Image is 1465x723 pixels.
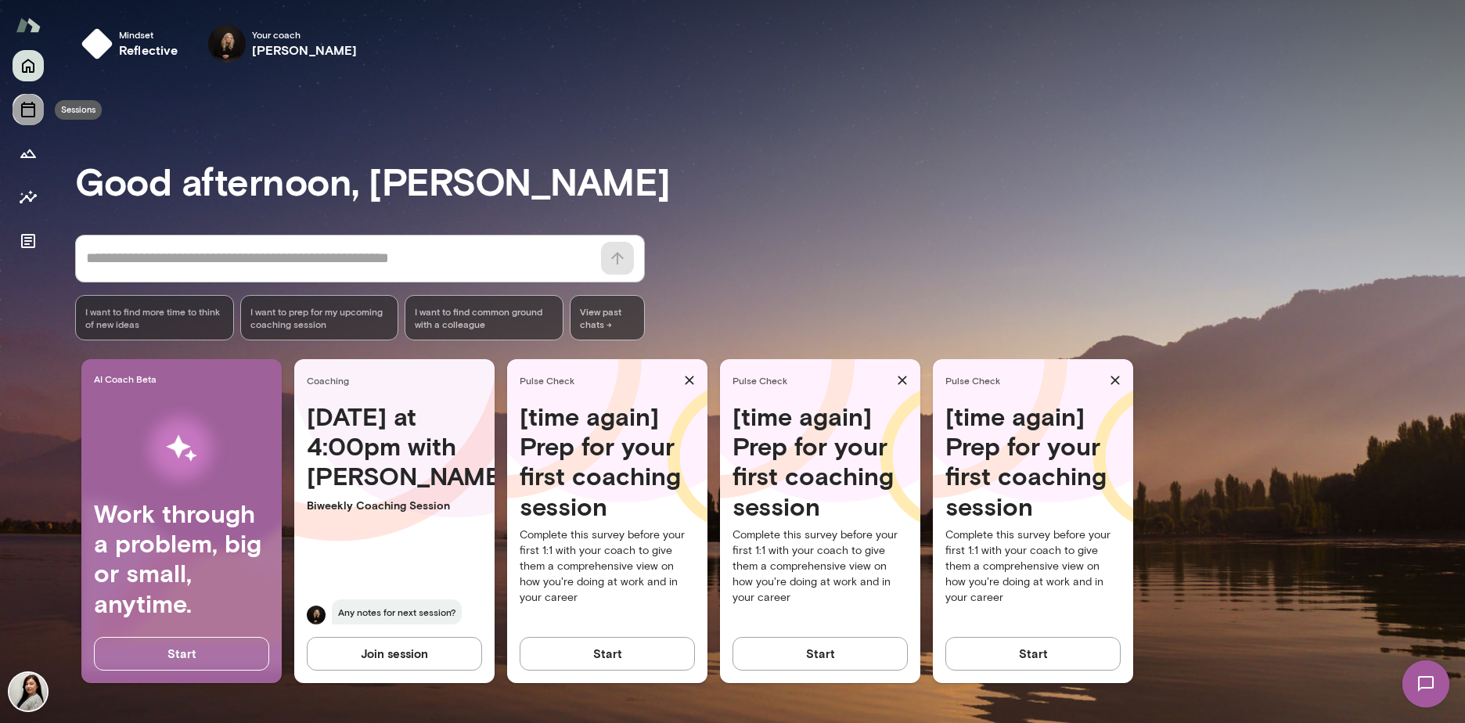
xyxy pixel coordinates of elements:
span: Coaching [307,374,488,387]
img: AI Workflows [112,399,251,498]
span: Any notes for next session? [332,599,462,624]
p: Biweekly Coaching Session [307,498,482,513]
h3: Good afternoon, [PERSON_NAME] [75,159,1465,203]
button: Documents [13,225,44,257]
button: Start [732,637,908,670]
button: Start [94,637,269,670]
p: Complete this survey before your first 1:1 with your coach to give them a comprehensive view on h... [520,527,695,606]
img: Mento [16,10,41,40]
span: Pulse Check [520,374,678,387]
button: Start [945,637,1121,670]
img: mindset [81,28,113,59]
button: Mindsetreflective [75,19,191,69]
h4: [DATE] at 4:00pm with [PERSON_NAME] [307,401,482,491]
h6: [PERSON_NAME] [252,41,358,59]
button: Start [520,637,695,670]
div: Carmela FortinYour coach[PERSON_NAME] [197,19,369,69]
span: I want to prep for my upcoming coaching session [250,305,389,330]
h4: [time again] Prep for your first coaching session [520,401,695,522]
span: AI Coach Beta [94,372,275,385]
h4: Work through a problem, big or small, anytime. [94,498,269,619]
p: Complete this survey before your first 1:1 with your coach to give them a comprehensive view on h... [945,527,1121,606]
span: Pulse Check [732,374,891,387]
span: Your coach [252,28,358,41]
button: Join session [307,637,482,670]
span: I want to find more time to think of new ideas [85,305,224,330]
button: Insights [13,182,44,213]
h4: [time again] Prep for your first coaching session [945,401,1121,522]
img: Carmela Fortin [208,25,246,63]
div: I want to find common ground with a colleague [405,295,563,340]
span: Mindset [119,28,178,41]
h6: reflective [119,41,178,59]
span: View past chats -> [570,295,645,340]
h4: [time again] Prep for your first coaching session [732,401,908,522]
span: I want to find common ground with a colleague [415,305,553,330]
img: Brianna Quintanar [9,673,47,710]
p: Complete this survey before your first 1:1 with your coach to give them a comprehensive view on h... [732,527,908,606]
img: Carmela [307,606,326,624]
div: Sessions [55,100,102,120]
div: I want to prep for my upcoming coaching session [240,295,399,340]
button: Growth Plan [13,138,44,169]
div: I want to find more time to think of new ideas [75,295,234,340]
button: Sessions [13,94,44,125]
span: Pulse Check [945,374,1103,387]
button: Home [13,50,44,81]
